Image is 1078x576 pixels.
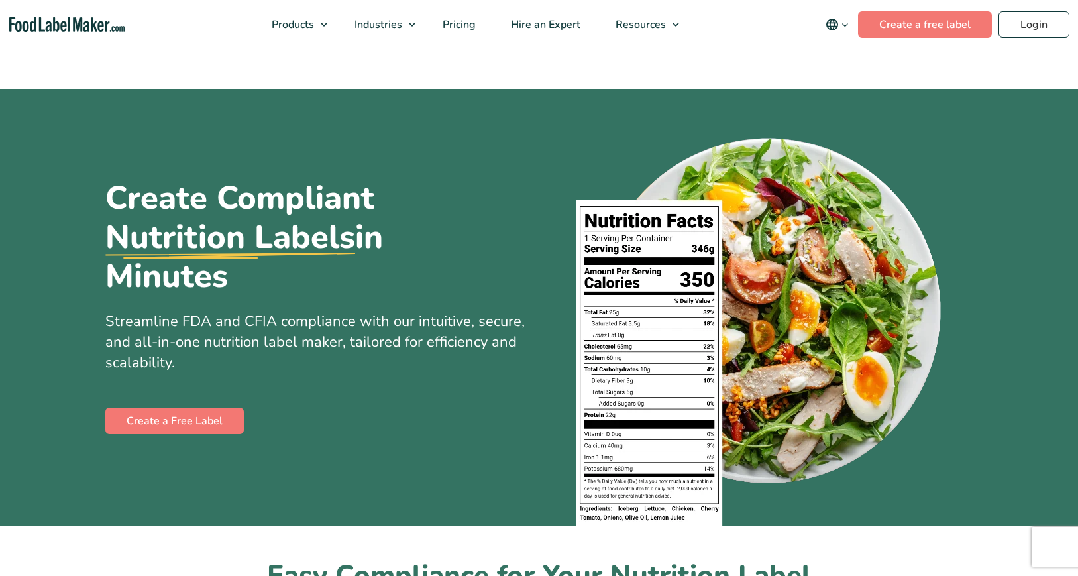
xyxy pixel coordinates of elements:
h1: Create Compliant in Minutes [105,179,490,296]
a: Login [998,11,1069,38]
a: Food Label Maker homepage [9,17,125,32]
span: Hire an Expert [507,17,582,32]
button: Change language [816,11,858,38]
a: Create a free label [858,11,992,38]
span: Resources [612,17,667,32]
span: Products [268,17,315,32]
span: Streamline FDA and CFIA compliance with our intuitive, secure, and all-in-one nutrition label mak... [105,312,525,373]
img: A plate of food with a nutrition facts label on top of it. [576,129,945,526]
span: Industries [350,17,404,32]
a: Create a Free Label [105,408,244,434]
span: Pricing [439,17,477,32]
u: Nutrition Labels [105,218,355,257]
